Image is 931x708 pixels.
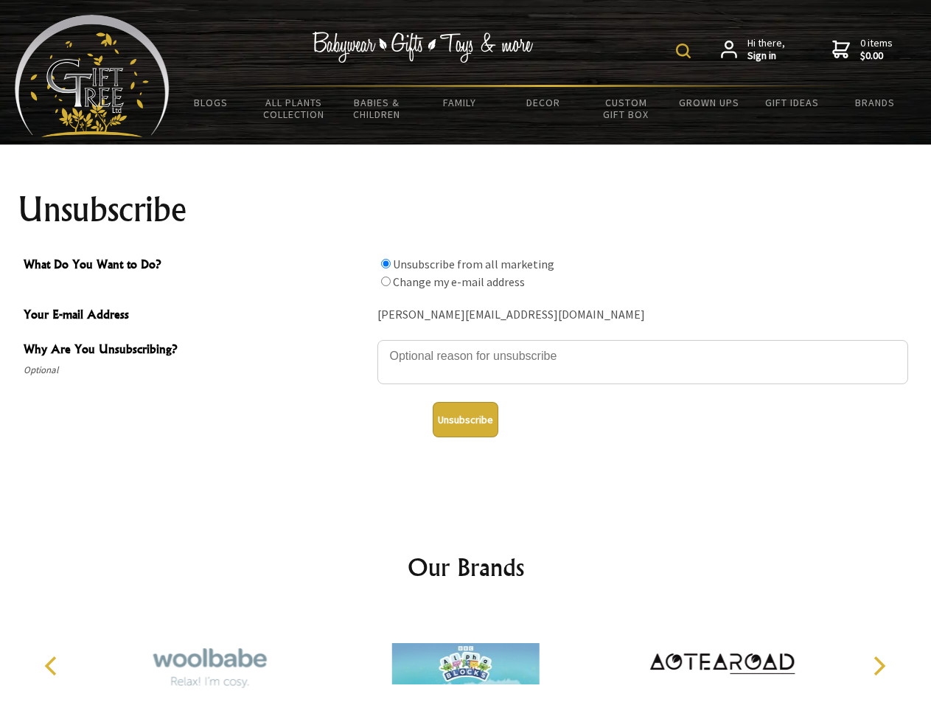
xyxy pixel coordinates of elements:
span: Why Are You Unsubscribing? [24,340,370,361]
a: Hi there,Sign in [721,37,785,63]
a: Brands [834,87,917,118]
h1: Unsubscribe [18,192,914,227]
input: What Do You Want to Do? [381,277,391,286]
button: Next [862,650,895,682]
span: 0 items [860,36,893,63]
input: What Do You Want to Do? [381,259,391,268]
div: [PERSON_NAME][EMAIL_ADDRESS][DOMAIN_NAME] [377,304,908,327]
img: Babyware - Gifts - Toys and more... [15,15,170,137]
span: Your E-mail Address [24,305,370,327]
a: Grown Ups [667,87,750,118]
h2: Our Brands [29,549,902,585]
a: Babies & Children [335,87,419,130]
strong: $0.00 [860,49,893,63]
label: Unsubscribe from all marketing [393,257,554,271]
img: Babywear - Gifts - Toys & more [313,32,534,63]
button: Unsubscribe [433,402,498,437]
a: Decor [501,87,585,118]
a: BLOGS [170,87,253,118]
a: 0 items$0.00 [832,37,893,63]
a: All Plants Collection [253,87,336,130]
span: Optional [24,361,370,379]
span: What Do You Want to Do? [24,255,370,277]
img: product search [676,44,691,58]
strong: Sign in [747,49,785,63]
label: Change my e-mail address [393,274,525,289]
a: Gift Ideas [750,87,834,118]
a: Family [419,87,502,118]
a: Custom Gift Box [585,87,668,130]
button: Previous [37,650,69,682]
textarea: Why Are You Unsubscribing? [377,340,908,384]
span: Hi there, [747,37,785,63]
